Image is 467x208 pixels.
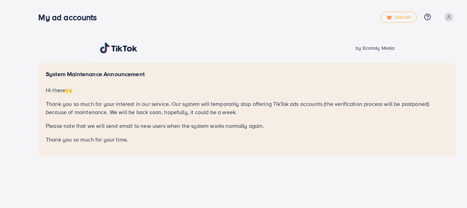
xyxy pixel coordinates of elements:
h5: System Maintenance Announcement [46,71,449,78]
span: by Ecomdy Media [356,45,395,51]
img: tick [386,15,392,20]
p: Thank you so much for your time. [46,135,449,144]
p: Please note that we will send email to new users when the system works normally again. [46,122,449,130]
span: Upgrade [386,15,411,20]
span: 🙌 [65,86,72,94]
h3: My ad accounts [38,12,102,22]
p: Hi there [46,86,449,94]
p: Thank you so much for your interest in our service. Our system will temporarily stop offering Tik... [46,100,449,116]
img: TikTok [100,42,137,53]
a: tickUpgrade [381,12,417,23]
